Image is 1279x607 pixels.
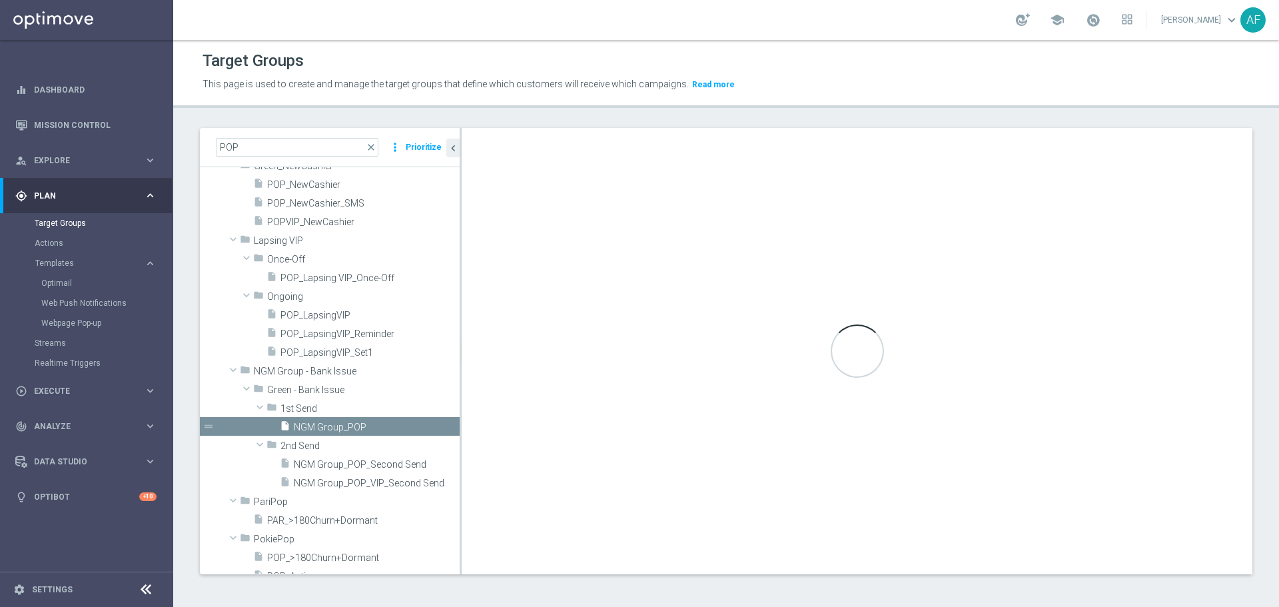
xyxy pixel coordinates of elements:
[280,420,290,436] i: insert_drive_file
[35,259,131,267] span: Templates
[203,51,304,71] h1: Target Groups
[240,159,250,175] i: folder
[15,72,157,107] div: Dashboard
[35,218,139,229] a: Target Groups
[267,515,460,526] span: PAR_&gt;180Churn&#x2B;Dormant
[34,422,144,430] span: Analyze
[139,492,157,501] div: +10
[34,387,144,395] span: Execute
[266,308,277,324] i: insert_drive_file
[15,84,27,96] i: equalizer
[254,366,460,377] span: NGM Group - Bank Issue
[15,85,157,95] button: equalizer Dashboard
[253,253,264,268] i: folder
[15,420,144,432] div: Analyze
[32,586,73,594] a: Settings
[35,358,139,368] a: Realtime Triggers
[294,478,460,489] span: NGM Group_POP_VIP_Second Send
[253,178,264,193] i: insert_drive_file
[254,235,460,247] span: Lapsing VIP
[144,189,157,202] i: keyboard_arrow_right
[280,440,460,452] span: 2nd Send
[35,253,172,333] div: Templates
[253,514,264,529] i: insert_drive_file
[15,386,157,396] button: play_circle_outline Execute keyboard_arrow_right
[266,271,277,287] i: insert_drive_file
[15,420,27,432] i: track_changes
[253,290,264,305] i: folder
[280,458,290,473] i: insert_drive_file
[280,347,460,358] span: POP_LapsingVIP_Set1
[267,571,460,582] span: POP_Active
[15,492,157,502] button: lightbulb Optibot +10
[203,79,689,89] span: This page is used to create and manage the target groups that define which customers will receive...
[13,584,25,596] i: settings
[34,192,144,200] span: Plan
[15,456,157,467] button: Data Studio keyboard_arrow_right
[253,383,264,398] i: folder
[41,298,139,308] a: Web Push Notifications
[388,138,402,157] i: more_vert
[35,338,139,348] a: Streams
[1160,10,1240,30] a: [PERSON_NAME]keyboard_arrow_down
[447,142,460,155] i: chevron_left
[240,532,250,548] i: folder
[254,534,460,545] span: PokiePop
[35,258,157,269] div: Templates keyboard_arrow_right
[34,72,157,107] a: Dashboard
[41,278,139,289] a: Optimail
[266,346,277,361] i: insert_drive_file
[280,403,460,414] span: 1st Send
[267,552,460,564] span: POP_&gt;180Churn&#x2B;Dormant
[35,333,172,353] div: Streams
[35,238,139,249] a: Actions
[15,191,157,201] button: gps_fixed Plan keyboard_arrow_right
[404,139,444,157] button: Prioritize
[35,233,172,253] div: Actions
[280,273,460,284] span: POP_Lapsing VIP_Once-Off
[267,179,460,191] span: POP_NewCashier
[216,138,378,157] input: Quick find group or folder
[34,107,157,143] a: Mission Control
[266,402,277,417] i: folder
[280,476,290,492] i: insert_drive_file
[15,107,157,143] div: Mission Control
[34,157,144,165] span: Explore
[41,273,172,293] div: Optimail
[15,385,144,397] div: Execute
[144,420,157,432] i: keyboard_arrow_right
[366,142,376,153] span: close
[15,155,157,166] button: person_search Explore keyboard_arrow_right
[144,455,157,468] i: keyboard_arrow_right
[253,570,264,585] i: insert_drive_file
[15,120,157,131] button: Mission Control
[1240,7,1266,33] div: AF
[240,495,250,510] i: folder
[15,190,144,202] div: Plan
[35,259,144,267] div: Templates
[34,458,144,466] span: Data Studio
[15,479,157,514] div: Optibot
[253,197,264,212] i: insert_drive_file
[691,77,736,92] button: Read more
[15,155,144,167] div: Explore
[144,257,157,270] i: keyboard_arrow_right
[15,421,157,432] button: track_changes Analyze keyboard_arrow_right
[267,254,460,265] span: Once-Off
[1224,13,1239,27] span: keyboard_arrow_down
[15,491,27,503] i: lightbulb
[266,439,277,454] i: folder
[254,496,460,508] span: PariPop
[267,198,460,209] span: POP_NewCashier_SMS
[15,155,27,167] i: person_search
[240,364,250,380] i: folder
[34,479,139,514] a: Optibot
[267,384,460,396] span: Green - Bank Issue
[1050,13,1065,27] span: school
[253,215,264,231] i: insert_drive_file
